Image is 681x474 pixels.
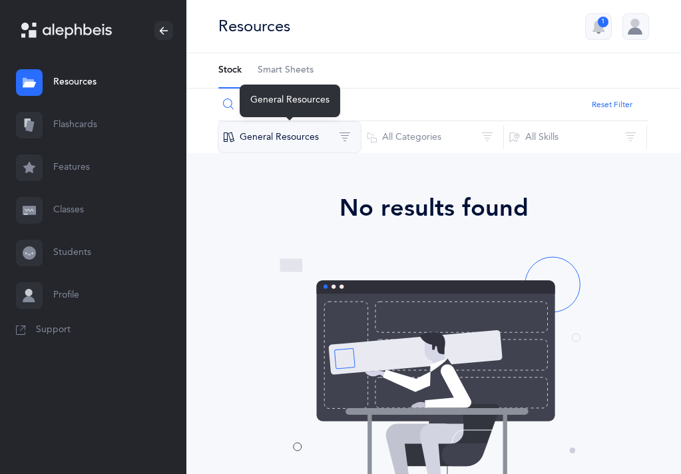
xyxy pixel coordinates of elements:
span: Smart Sheets [258,64,314,77]
button: General Resources [218,121,361,153]
button: All Skills [503,121,647,153]
span: Support [36,324,71,337]
div: 1 [598,17,608,27]
div: No results found [224,190,644,226]
button: 1 [585,13,612,40]
button: All Categories [361,121,505,153]
input: Search Resources [218,89,648,120]
button: Reset Filter [592,99,632,111]
div: General Resources [240,85,340,117]
div: Resources [218,15,290,37]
